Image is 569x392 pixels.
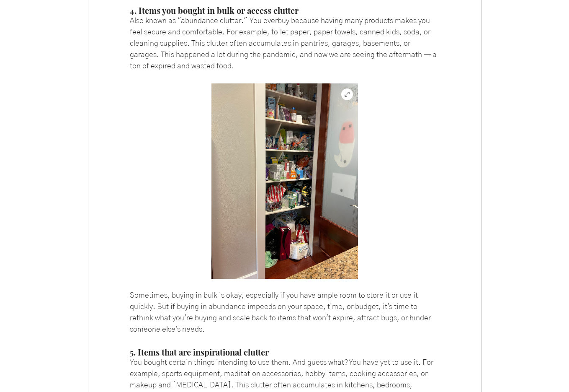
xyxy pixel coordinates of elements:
img: Types of Clutter Bulk Access Buying [211,83,358,279]
span: Sometimes, buying in bulk is okay, especially if you have ample room to store it or use it quickl... [130,292,433,333]
span: 5. Items that are inspirational clutter [130,346,269,358]
button: Expand image [341,88,353,100]
span: Also known as "abundance clutter." You overbuy because having many products makes you feel secure... [130,17,438,70]
span: 4. Items you bought in bulk or access clutter [130,5,299,16]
